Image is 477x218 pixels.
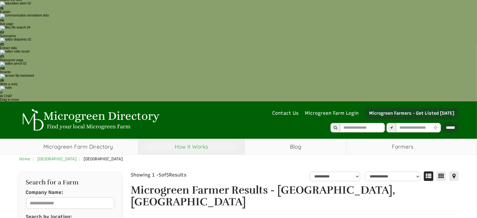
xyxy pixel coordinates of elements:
[138,139,244,155] a: How It Works
[347,139,458,155] span: Farmers
[432,126,439,130] i: Use Current Location
[269,110,302,117] a: Contact Us
[19,109,161,131] img: Microgreen Directory
[365,172,420,181] select: sortbox-1
[26,189,63,196] label: Company Name:
[20,157,31,161] a: Home
[310,172,360,181] select: overall_rating_filter-1
[84,157,123,161] span: [GEOGRAPHIC_DATA]
[159,172,162,178] span: 5
[365,108,458,119] a: Microgreen Farmers - Get Listed [DATE]
[305,110,362,117] a: Microgreen Farm Login
[166,172,169,178] span: 5
[131,172,240,178] div: Showing 1 - of Results
[26,179,114,186] h2: Search for a Farm
[38,157,77,161] a: [GEOGRAPHIC_DATA]
[19,139,138,155] a: Microgreen Farm Directory
[245,139,346,155] a: Blog
[131,184,459,208] h1: Microgreen Farmer Results - [GEOGRAPHIC_DATA], [GEOGRAPHIC_DATA]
